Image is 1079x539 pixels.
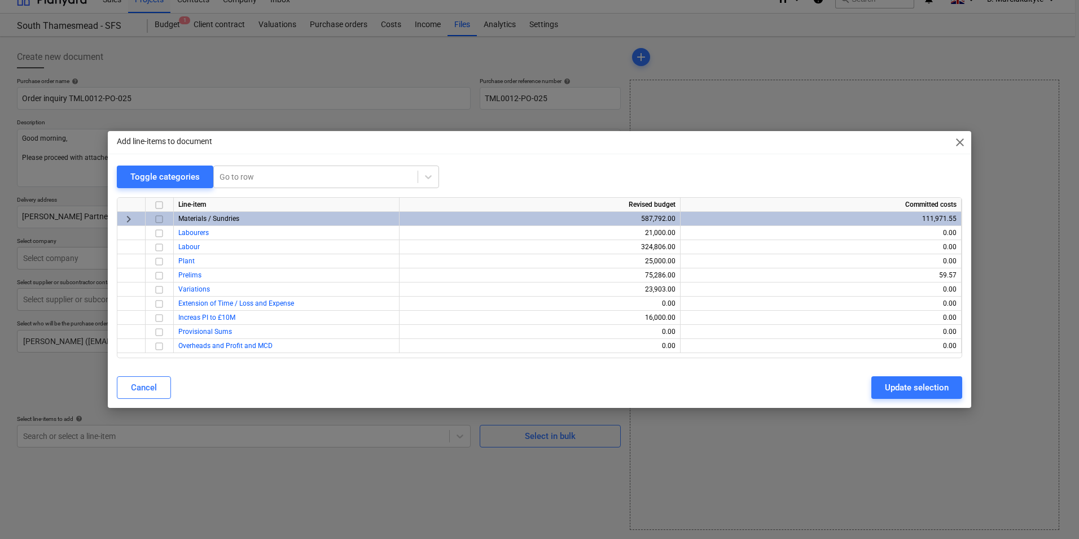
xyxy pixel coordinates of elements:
p: Add line-items to document [117,136,212,147]
a: Provisional Sums [178,328,232,336]
div: 23,903.00 [404,282,676,297]
a: Labourers [178,229,209,237]
div: 0.00 [404,297,676,311]
div: 0.00 [685,254,957,268]
a: Extension of Time / Loss and Expense [178,299,294,307]
div: 0.00 [685,339,957,353]
div: 0.00 [685,325,957,339]
span: keyboard_arrow_right [122,212,135,226]
div: Cancel [131,380,157,395]
div: 0.00 [685,282,957,297]
div: Revised budget [400,198,681,212]
div: 587,792.00 [404,212,676,226]
div: Line-item [174,198,400,212]
span: close [953,136,967,149]
div: 21,000.00 [404,226,676,240]
div: 25,000.00 [404,254,676,268]
div: Committed costs [681,198,962,212]
a: Plant [178,257,195,265]
div: 0.00 [685,311,957,325]
div: 0.00 [685,226,957,240]
button: Cancel [117,376,171,399]
div: 0.00 [685,240,957,254]
div: 0.00 [404,339,676,353]
a: Variations [178,285,210,293]
div: 75,286.00 [404,268,676,282]
div: 59.57 [685,268,957,282]
a: Increas PI to £10M [178,314,235,321]
button: Update selection [871,376,962,399]
div: 324,806.00 [404,240,676,254]
button: Toggle categories [117,166,213,188]
div: 111,971.55 [685,212,957,226]
span: Materials / Sundries [178,215,239,223]
div: 0.00 [404,325,676,339]
div: 16,000.00 [404,311,676,325]
div: 0.00 [685,297,957,311]
div: Toggle categories [130,169,200,184]
a: Prelims [178,271,201,279]
a: Labour [178,243,200,251]
div: Update selection [885,380,949,395]
a: Overheads and Profit and MCD [178,342,273,350]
